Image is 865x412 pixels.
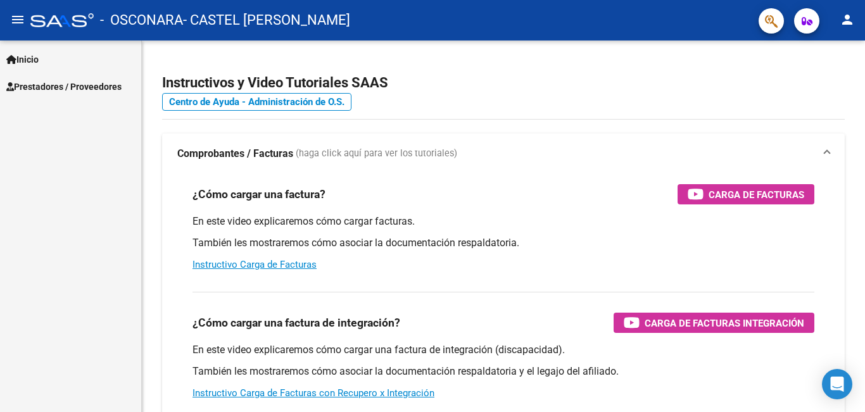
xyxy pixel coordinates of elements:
strong: Comprobantes / Facturas [177,147,293,161]
mat-icon: menu [10,12,25,27]
mat-expansion-panel-header: Comprobantes / Facturas (haga click aquí para ver los tutoriales) [162,134,845,174]
span: Carga de Facturas [709,187,804,203]
mat-icon: person [840,12,855,27]
a: Instructivo Carga de Facturas con Recupero x Integración [193,387,434,399]
button: Carga de Facturas Integración [614,313,814,333]
span: Prestadores / Proveedores [6,80,122,94]
p: En este video explicaremos cómo cargar facturas. [193,215,814,228]
h2: Instructivos y Video Tutoriales SAAS [162,71,845,95]
a: Centro de Ayuda - Administración de O.S. [162,93,351,111]
h3: ¿Cómo cargar una factura de integración? [193,314,400,332]
h3: ¿Cómo cargar una factura? [193,185,325,203]
span: Carga de Facturas Integración [645,315,804,331]
div: Open Intercom Messenger [822,369,852,399]
p: En este video explicaremos cómo cargar una factura de integración (discapacidad). [193,343,814,357]
button: Carga de Facturas [678,184,814,204]
span: (haga click aquí para ver los tutoriales) [296,147,457,161]
p: También les mostraremos cómo asociar la documentación respaldatoria. [193,236,814,250]
span: - OSCONARA [100,6,183,34]
p: También les mostraremos cómo asociar la documentación respaldatoria y el legajo del afiliado. [193,365,814,378]
span: Inicio [6,53,39,66]
span: - CASTEL [PERSON_NAME] [183,6,350,34]
a: Instructivo Carga de Facturas [193,259,317,270]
